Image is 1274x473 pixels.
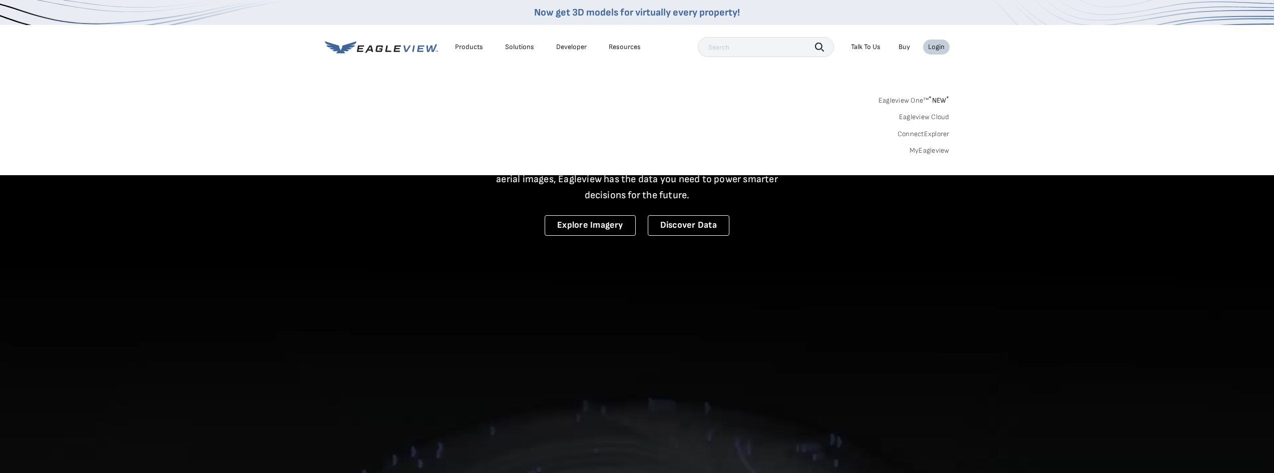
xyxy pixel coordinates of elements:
a: MyEagleview [910,146,950,155]
div: Talk To Us [851,43,881,52]
a: Explore Imagery [545,215,636,236]
a: Now get 3D models for virtually every property! [534,7,740,19]
span: NEW [929,96,949,105]
a: Developer [556,43,587,52]
div: Resources [609,43,641,52]
div: Solutions [505,43,534,52]
a: Discover Data [648,215,729,236]
a: Buy [899,43,910,52]
input: Search [698,37,834,57]
div: Login [928,43,945,52]
a: ConnectExplorer [898,130,950,139]
p: A new era starts here. Built on more than 3.5 billion high-resolution aerial images, Eagleview ha... [484,155,790,203]
a: Eagleview One™*NEW* [879,93,950,105]
div: Products [455,43,483,52]
a: Eagleview Cloud [899,113,950,122]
